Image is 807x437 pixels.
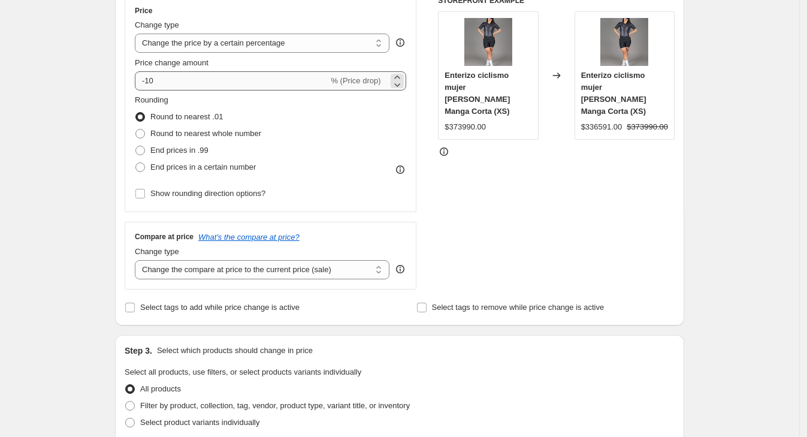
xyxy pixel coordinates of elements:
span: End prices in a certain number [150,162,256,171]
span: Enterizo ciclismo mujer [PERSON_NAME] Manga Corta (XS) [445,71,510,116]
p: Select which products should change in price [157,345,313,357]
span: Price change amount [135,58,208,67]
span: Select tags to remove while price change is active [432,303,605,312]
span: Enterizo ciclismo mujer [PERSON_NAME] Manga Corta (XS) [581,71,646,116]
span: Show rounding direction options? [150,189,265,198]
input: -15 [135,71,328,91]
span: Select product variants individually [140,418,259,427]
span: All products [140,384,181,393]
h3: Price [135,6,152,16]
span: Select all products, use filters, or select products variants individually [125,367,361,376]
span: Round to nearest .01 [150,112,223,121]
span: % (Price drop) [331,76,380,85]
h3: Compare at price [135,232,194,242]
span: End prices in .99 [150,146,208,155]
span: Change type [135,247,179,256]
span: Rounding [135,95,168,104]
div: help [394,263,406,275]
div: help [394,37,406,49]
div: $373990.00 [445,121,486,133]
img: enterizonixmangacortafrente_80x.jpg [464,18,512,66]
span: Select tags to add while price change is active [140,303,300,312]
span: Filter by product, collection, tag, vendor, product type, variant title, or inventory [140,401,410,410]
strike: $373990.00 [627,121,668,133]
span: Change type [135,20,179,29]
h2: Step 3. [125,345,152,357]
span: Round to nearest whole number [150,129,261,138]
div: $336591.00 [581,121,622,133]
img: enterizonixmangacortafrente_80x.jpg [600,18,648,66]
button: What's the compare at price? [198,233,300,242]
